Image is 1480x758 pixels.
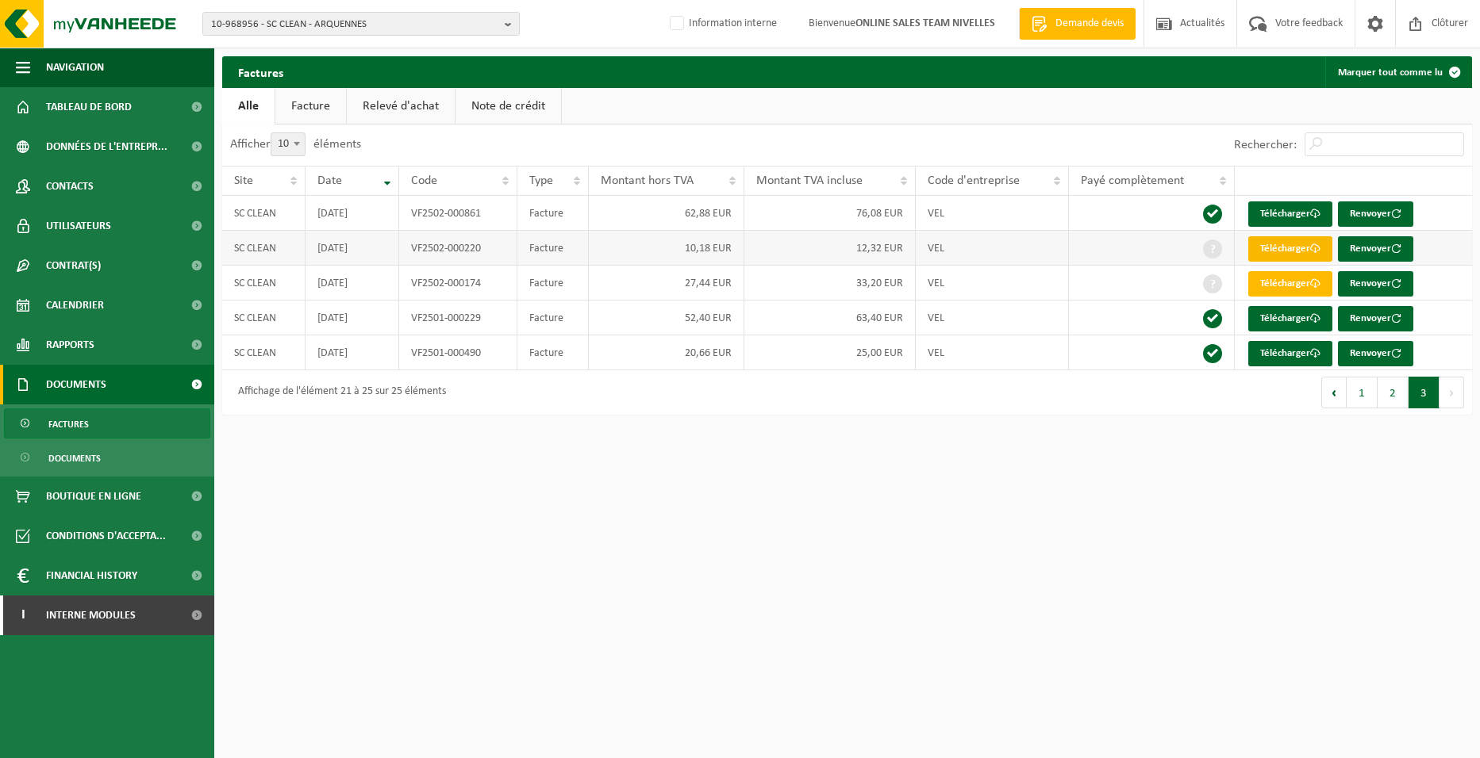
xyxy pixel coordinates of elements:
td: VEL [916,196,1069,231]
td: [DATE] [306,266,400,301]
td: VEL [916,231,1069,266]
td: VF2502-000174 [399,266,517,301]
td: SC CLEAN [222,196,306,231]
a: Télécharger [1248,306,1332,331]
span: Documents [46,365,106,404]
span: Données de l'entrepr... [46,127,167,167]
td: 52,40 EUR [589,301,744,335]
span: Conditions d'accepta... [46,516,166,556]
span: Boutique en ligne [46,477,141,516]
span: Code [411,174,437,187]
a: Télécharger [1248,236,1332,262]
span: Contacts [46,167,94,206]
a: Télécharger [1248,271,1332,297]
span: I [16,595,30,635]
td: Facture [517,196,589,231]
td: VF2502-000861 [399,196,517,231]
span: Tableau de bord [46,87,132,127]
a: Relevé d'achat [347,88,455,124]
strong: ONLINE SALES TEAM NIVELLES [855,17,995,29]
td: Facture [517,335,589,370]
span: Montant hors TVA [601,174,694,187]
td: VEL [916,335,1069,370]
td: [DATE] [306,301,400,335]
td: VF2502-000220 [399,231,517,266]
td: 27,44 EUR [589,266,744,301]
a: Télécharger [1248,341,1332,366]
label: Rechercher: [1234,139,1297,151]
span: Contrat(s) [46,246,101,285]
span: 10 [271,132,306,156]
span: Payé complètement [1081,174,1184,187]
td: Facture [517,301,589,335]
td: SC CLEAN [222,301,306,335]
a: Factures [4,408,210,438]
td: VF2501-000490 [399,335,517,370]
span: Navigation [46,48,104,87]
td: 20,66 EUR [589,335,744,370]
button: 2 [1378,377,1409,408]
button: Next [1440,377,1464,408]
td: 25,00 EUR [744,335,916,370]
span: Factures [48,409,89,439]
span: 10-968956 - SC CLEAN - ARQUENNES [211,13,498,36]
span: Code d'entreprise [928,174,1020,187]
td: SC CLEAN [222,231,306,266]
label: Information interne [667,12,777,36]
h2: Factures [222,56,299,87]
a: Facture [275,88,346,124]
div: Affichage de l'élément 21 à 25 sur 25 éléments [230,378,446,407]
td: [DATE] [306,231,400,266]
td: 33,20 EUR [744,266,916,301]
span: Documents [48,443,101,473]
span: Demande devis [1051,16,1128,32]
span: Rapports [46,325,94,365]
a: Note de crédit [456,88,561,124]
span: Calendrier [46,285,104,325]
td: Facture [517,231,589,266]
td: VEL [916,301,1069,335]
button: Renvoyer [1338,306,1413,331]
span: Site [234,174,253,187]
td: SC CLEAN [222,266,306,301]
td: 63,40 EUR [744,301,916,335]
button: Previous [1321,377,1347,408]
td: VEL [916,266,1069,301]
button: Renvoyer [1338,341,1413,366]
td: VF2501-000229 [399,301,517,335]
span: Type [529,174,553,187]
span: Date [317,174,342,187]
button: Renvoyer [1338,236,1413,262]
td: 62,88 EUR [589,196,744,231]
td: 76,08 EUR [744,196,916,231]
button: 10-968956 - SC CLEAN - ARQUENNES [202,12,520,36]
td: SC CLEAN [222,335,306,370]
a: Alle [222,88,275,124]
button: 3 [1409,377,1440,408]
td: Facture [517,266,589,301]
a: Documents [4,442,210,473]
a: Télécharger [1248,201,1332,227]
span: 10 [271,133,305,155]
button: Renvoyer [1338,201,1413,227]
a: Demande devis [1019,8,1136,40]
span: Montant TVA incluse [756,174,863,187]
span: Financial History [46,556,137,595]
span: Utilisateurs [46,206,111,246]
button: Renvoyer [1338,271,1413,297]
button: Marquer tout comme lu [1325,56,1470,88]
td: [DATE] [306,196,400,231]
button: 1 [1347,377,1378,408]
td: [DATE] [306,335,400,370]
td: 12,32 EUR [744,231,916,266]
span: Interne modules [46,595,136,635]
td: 10,18 EUR [589,231,744,266]
label: Afficher éléments [230,138,361,151]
